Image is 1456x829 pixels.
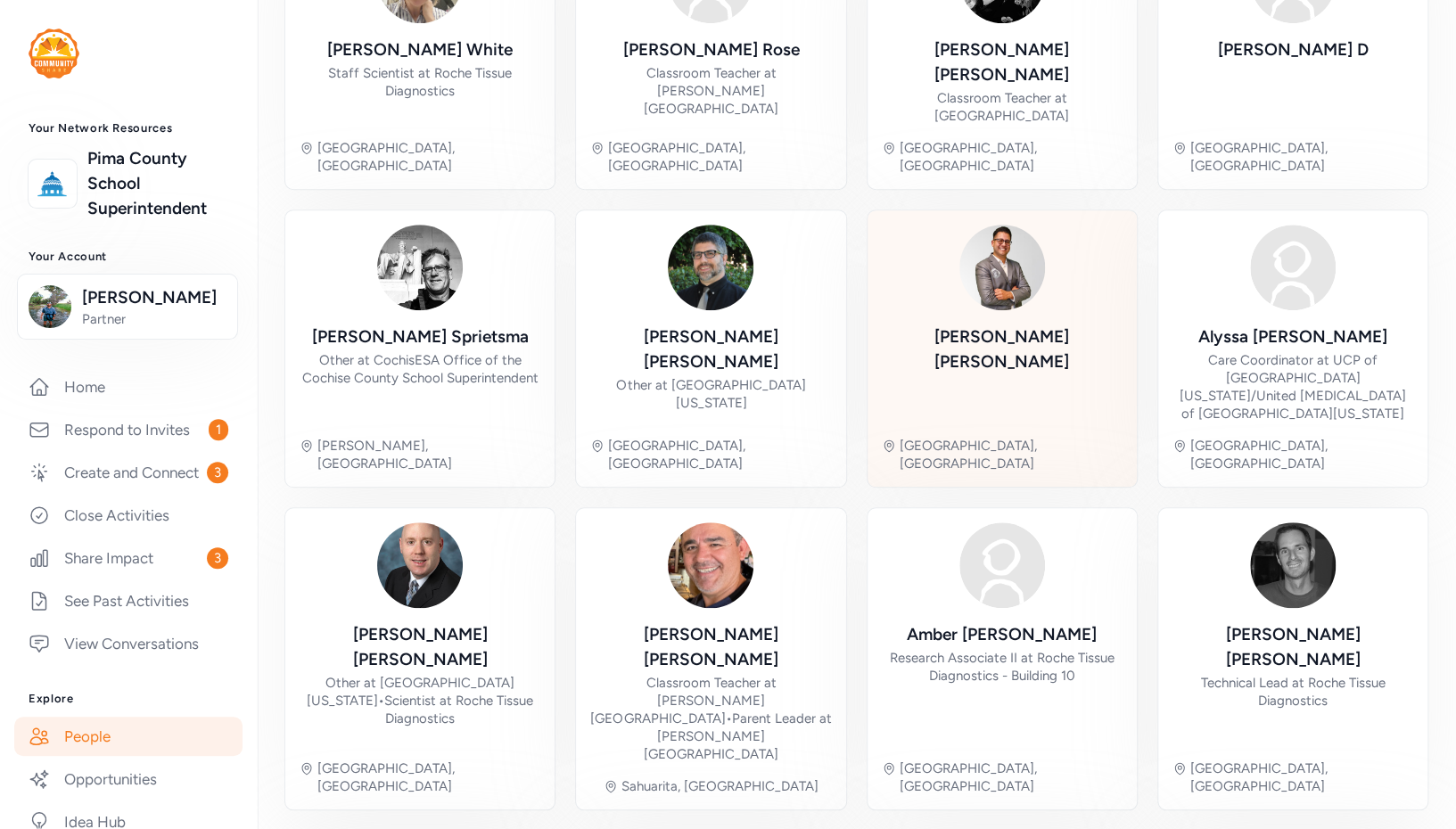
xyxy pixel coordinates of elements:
[207,462,228,483] span: 3
[14,759,243,799] a: Opportunities
[668,522,753,608] img: Avatar
[327,37,513,62] div: [PERSON_NAME] White
[14,624,243,663] a: View Conversations
[590,674,831,763] div: Classroom Teacher at [PERSON_NAME][GEOGRAPHIC_DATA] Parent Leader at [PERSON_NAME][GEOGRAPHIC_DATA]
[590,622,831,672] div: [PERSON_NAME] [PERSON_NAME]
[300,64,540,100] div: Staff Scientist at Roche Tissue Diagnostics
[87,146,228,221] a: Pima County School Superintendent
[882,37,1123,87] div: [PERSON_NAME] [PERSON_NAME]
[668,225,753,310] img: Avatar
[14,410,243,449] a: Respond to Invites1
[312,324,529,349] div: [PERSON_NAME] Sprietsma
[1190,139,1413,175] div: [GEOGRAPHIC_DATA], [GEOGRAPHIC_DATA]
[14,538,243,578] a: Share Impact3
[1217,37,1368,62] div: [PERSON_NAME] D
[621,777,818,795] div: Sahuarita, [GEOGRAPHIC_DATA]
[959,225,1045,310] img: Avatar
[82,285,226,310] span: [PERSON_NAME]
[1250,225,1336,310] img: Avatar
[207,547,228,569] span: 3
[1172,622,1413,672] div: [PERSON_NAME] [PERSON_NAME]
[882,649,1123,685] div: Research Associate II at Roche Tissue Diagnostics - Building 10
[29,250,228,264] h3: Your Account
[33,164,72,203] img: logo
[300,674,540,727] div: Other at [GEOGRAPHIC_DATA][US_STATE] Scientist at Roche Tissue Diagnostics
[1172,674,1413,710] div: Technical Lead at Roche Tissue Diagnostics
[82,310,226,328] span: Partner
[29,692,228,706] h3: Explore
[608,139,831,175] div: [GEOGRAPHIC_DATA], [GEOGRAPHIC_DATA]
[725,710,731,726] span: •
[1250,522,1336,608] img: Avatar
[590,324,831,374] div: [PERSON_NAME] [PERSON_NAME]
[882,89,1123,125] div: Classroom Teacher at [GEOGRAPHIC_DATA]
[300,622,540,672] div: [PERSON_NAME] [PERSON_NAME]
[317,759,540,795] div: [GEOGRAPHIC_DATA], [GEOGRAPHIC_DATA]
[29,29,79,78] img: logo
[1190,759,1413,795] div: [GEOGRAPHIC_DATA], [GEOGRAPHIC_DATA]
[590,376,831,412] div: Other at [GEOGRAPHIC_DATA][US_STATE]
[317,139,540,175] div: [GEOGRAPHIC_DATA], [GEOGRAPHIC_DATA]
[882,324,1123,374] div: [PERSON_NAME] [PERSON_NAME]
[14,581,243,620] a: See Past Activities
[900,759,1123,795] div: [GEOGRAPHIC_DATA], [GEOGRAPHIC_DATA]
[378,693,384,709] span: •
[377,522,463,608] img: Avatar
[377,225,463,310] img: Avatar
[959,522,1045,608] img: Avatar
[1172,351,1413,423] div: Care Coordinator at UCP of [GEOGRAPHIC_DATA][US_STATE]/United [MEDICAL_DATA] of [GEOGRAPHIC_DATA]...
[900,139,1123,175] div: [GEOGRAPHIC_DATA], [GEOGRAPHIC_DATA]
[14,367,243,406] a: Home
[590,64,831,118] div: Classroom Teacher at [PERSON_NAME][GEOGRAPHIC_DATA]
[317,437,540,472] div: [PERSON_NAME], [GEOGRAPHIC_DATA]
[622,37,799,62] div: [PERSON_NAME] Rose
[29,121,228,135] h3: Your Network Resources
[14,717,243,756] a: People
[14,453,243,492] a: Create and Connect3
[300,351,540,387] div: Other at CochisESA Office of the Cochise County School Superintendent
[907,622,1097,647] div: Amber [PERSON_NAME]
[900,437,1123,472] div: [GEOGRAPHIC_DATA], [GEOGRAPHIC_DATA]
[17,274,238,340] button: [PERSON_NAME]Partner
[1190,437,1413,472] div: [GEOGRAPHIC_DATA], [GEOGRAPHIC_DATA]
[209,419,228,440] span: 1
[608,437,831,472] div: [GEOGRAPHIC_DATA], [GEOGRAPHIC_DATA]
[1198,324,1387,349] div: Alyssa [PERSON_NAME]
[14,496,243,535] a: Close Activities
